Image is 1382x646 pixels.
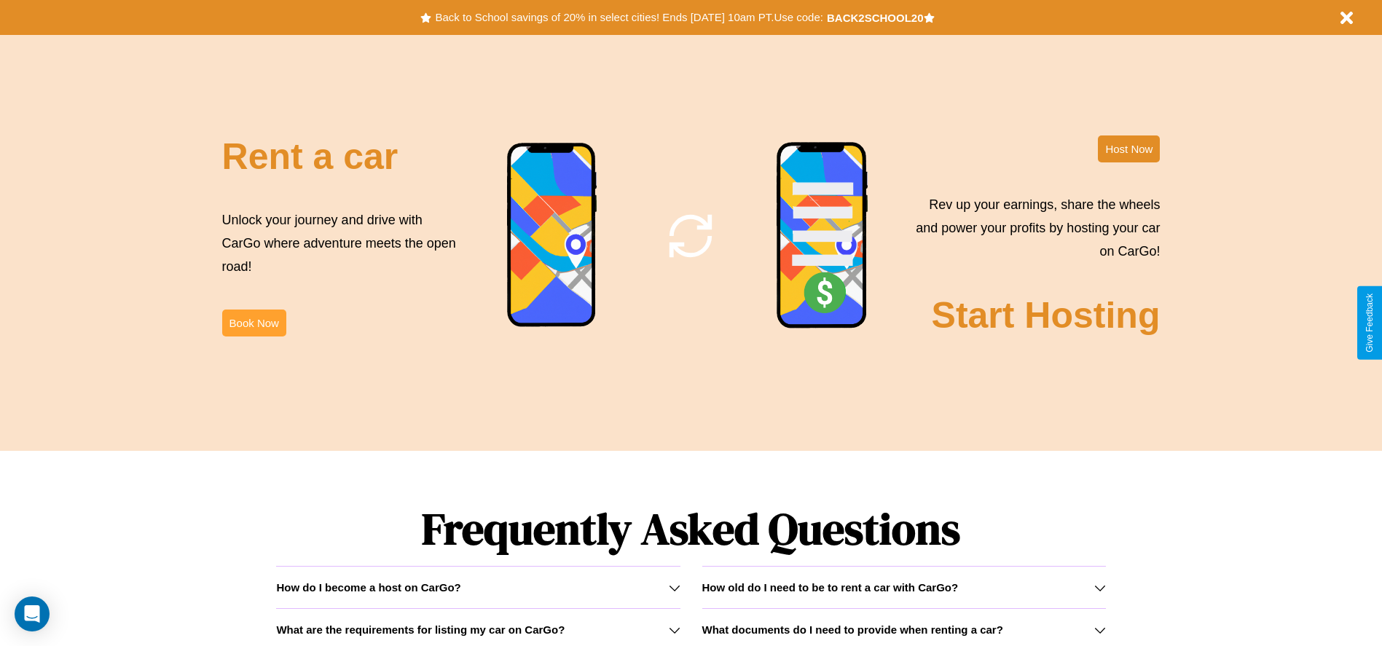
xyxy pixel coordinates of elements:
[276,581,460,594] h3: How do I become a host on CarGo?
[702,581,959,594] h3: How old do I need to be to rent a car with CarGo?
[827,12,924,24] b: BACK2SCHOOL20
[222,208,461,279] p: Unlock your journey and drive with CarGo where adventure meets the open road!
[932,294,1161,336] h2: Start Hosting
[222,135,398,178] h2: Rent a car
[776,141,869,331] img: phone
[1365,294,1375,352] div: Give Feedback
[1098,135,1160,162] button: Host Now
[15,596,50,631] div: Open Intercom Messenger
[506,142,598,329] img: phone
[222,310,286,336] button: Book Now
[276,492,1105,566] h1: Frequently Asked Questions
[276,623,565,636] h3: What are the requirements for listing my car on CarGo?
[702,623,1003,636] h3: What documents do I need to provide when renting a car?
[907,193,1160,264] p: Rev up your earnings, share the wheels and power your profits by hosting your car on CarGo!
[431,7,826,28] button: Back to School savings of 20% in select cities! Ends [DATE] 10am PT.Use code:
